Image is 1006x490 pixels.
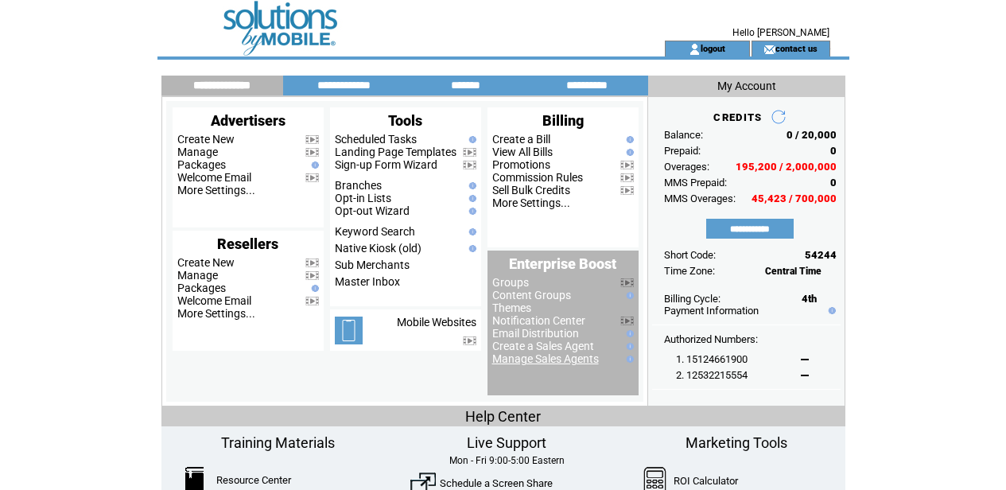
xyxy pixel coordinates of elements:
span: Authorized Numbers: [664,333,758,345]
a: Mobile Websites [397,316,476,329]
span: Billing [542,112,584,129]
span: 0 [830,145,837,157]
a: Keyword Search [335,225,415,238]
span: 0 [830,177,837,189]
img: video.png [305,135,319,144]
img: video.png [463,148,476,157]
a: Resource Center [216,474,291,486]
span: Hello [PERSON_NAME] [732,27,829,38]
a: More Settings... [177,184,255,196]
img: help.gif [465,182,476,189]
img: help.gif [465,195,476,202]
a: Packages [177,282,226,294]
a: Content Groups [492,289,571,301]
img: help.gif [465,208,476,215]
img: video.png [305,297,319,305]
a: Schedule a Screen Share [440,477,553,489]
span: MMS Prepaid: [664,177,727,189]
img: video.png [463,336,476,345]
span: 2. 12532215554 [676,369,748,381]
img: video.png [305,259,319,267]
span: 45,423 / 700,000 [752,192,837,204]
img: help.gif [623,149,634,156]
img: help.gif [465,245,476,252]
img: video.png [305,148,319,157]
a: Create a Sales Agent [492,340,594,352]
img: video.png [620,317,634,325]
a: Sign-up Form Wizard [335,158,437,171]
img: video.png [620,173,634,182]
span: 195,200 / 2,000,000 [736,161,837,173]
span: Overages: [664,161,709,173]
span: 4th [802,293,817,305]
a: Groups [492,276,529,289]
a: ROI Calculator [674,475,738,487]
img: help.gif [465,136,476,143]
img: contact_us_icon.gif [763,43,775,56]
img: help.gif [308,285,319,292]
img: help.gif [308,161,319,169]
a: Welcome Email [177,171,251,184]
a: Create a Bill [492,133,550,146]
a: Manage Sales Agents [492,352,599,365]
img: video.png [305,173,319,182]
a: Master Inbox [335,275,400,288]
a: Native Kiosk (old) [335,242,421,255]
img: help.gif [825,307,836,314]
span: CREDITS [713,111,762,123]
a: logout [701,43,725,53]
span: Live Support [467,434,546,451]
a: Payment Information [664,305,759,317]
a: More Settings... [177,307,255,320]
img: video.png [620,161,634,169]
img: help.gif [623,292,634,299]
span: 54244 [805,249,837,261]
span: Mon - Fri 9:00-5:00 Eastern [449,455,565,466]
a: Packages [177,158,226,171]
a: Manage [177,146,218,158]
a: Landing Page Templates [335,146,456,158]
a: More Settings... [492,196,570,209]
span: Time Zone: [664,265,715,277]
a: Sub Merchants [335,259,410,271]
span: Prepaid: [664,145,701,157]
a: View All Bills [492,146,553,158]
a: Promotions [492,158,550,171]
span: Advertisers [211,112,285,129]
span: Training Materials [221,434,335,451]
img: help.gif [623,356,634,363]
img: video.png [620,278,634,287]
a: Create New [177,133,235,146]
img: help.gif [623,343,634,350]
a: Create New [177,256,235,269]
img: account_icon.gif [689,43,701,56]
span: Billing Cycle: [664,293,721,305]
span: Central Time [765,266,822,277]
a: Welcome Email [177,294,251,307]
a: Manage [177,269,218,282]
span: My Account [717,80,776,92]
span: Help Center [465,408,541,425]
img: help.gif [465,228,476,235]
span: Short Code: [664,249,716,261]
a: Branches [335,179,382,192]
span: Marketing Tools [686,434,787,451]
span: Resellers [217,235,278,252]
a: Opt-out Wizard [335,204,410,217]
a: Scheduled Tasks [335,133,417,146]
a: contact us [775,43,818,53]
span: 0 / 20,000 [787,129,837,141]
img: video.png [305,271,319,280]
span: Tools [388,112,422,129]
span: Enterprise Boost [509,255,616,272]
span: MMS Overages: [664,192,736,204]
span: Balance: [664,129,703,141]
img: video.png [463,161,476,169]
a: Notification Center [492,314,585,327]
img: help.gif [623,330,634,337]
a: Commission Rules [492,171,583,184]
img: mobile-websites.png [335,317,363,344]
span: 1. 15124661900 [676,353,748,365]
a: Themes [492,301,531,314]
img: help.gif [623,136,634,143]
